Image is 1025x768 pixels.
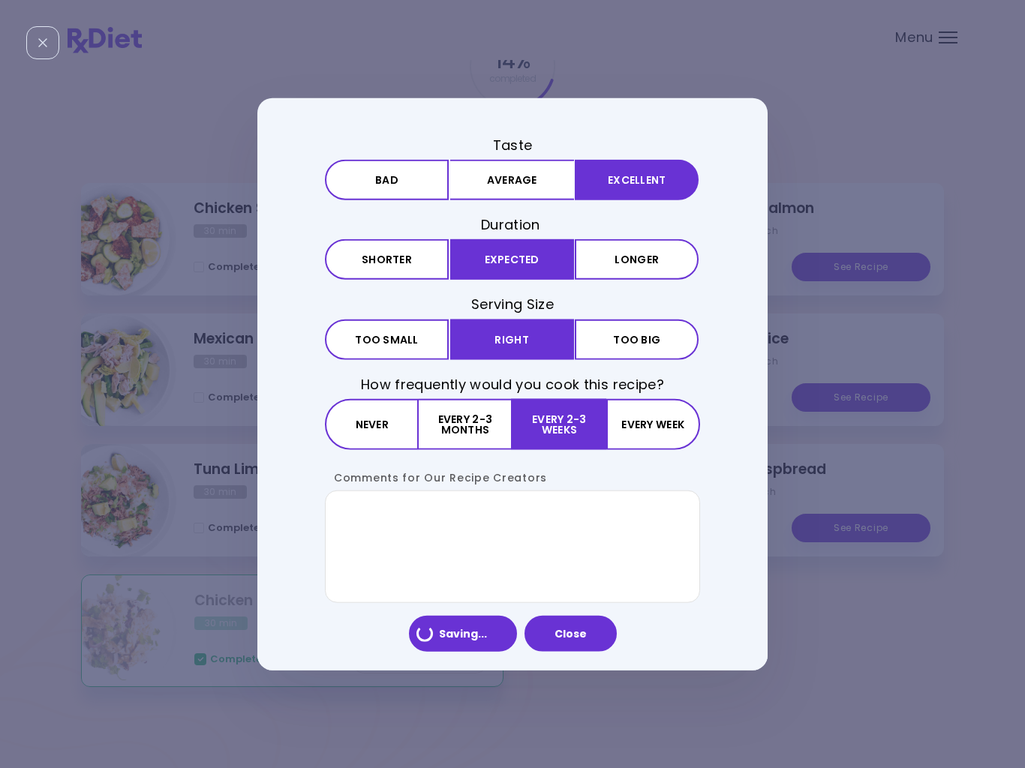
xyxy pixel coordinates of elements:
button: Average [450,160,574,200]
label: Comments for Our Recipe Creators [325,469,547,484]
h3: How frequently would you cook this recipe? [325,374,700,393]
button: Close [525,615,617,651]
button: Right [450,319,574,359]
h3: Taste [325,136,700,154]
span: Saving ... [439,627,487,639]
button: Too big [575,319,699,359]
button: Excellent [575,160,699,200]
button: Expected [450,239,574,280]
button: Never [325,398,419,449]
button: Shorter [325,239,449,280]
button: Every week [606,398,700,449]
h3: Serving Size [325,295,700,313]
h3: Duration [325,215,700,234]
span: Too small [355,334,419,344]
button: Too small [325,319,449,359]
span: Too big [613,334,660,344]
button: Longer [575,239,699,280]
button: Bad [325,160,449,200]
div: Close [26,26,59,59]
button: Every 2-3 weeks [512,398,606,449]
button: Saving... [409,615,517,651]
button: Every 2-3 months [419,398,512,449]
